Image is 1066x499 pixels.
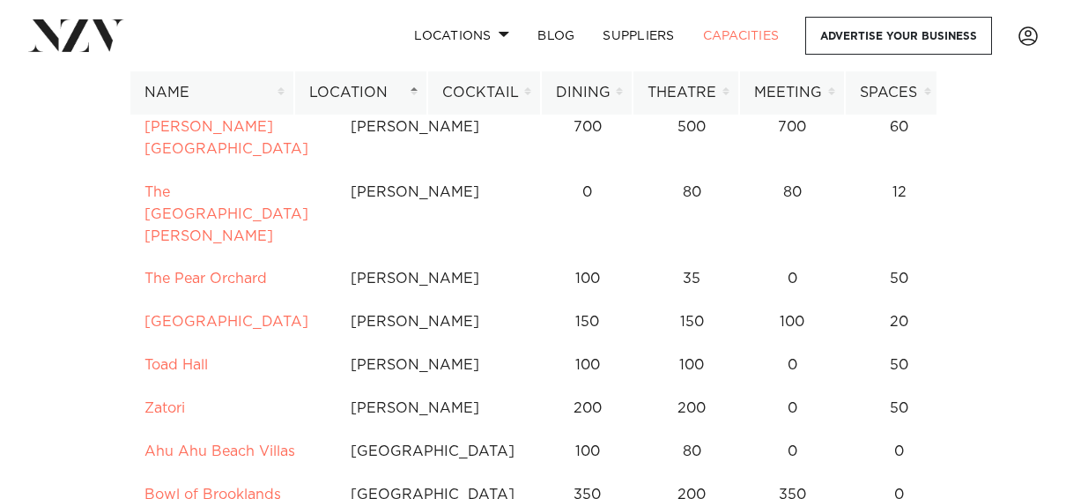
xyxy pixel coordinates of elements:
[633,71,740,115] th: Theatre: activate to sort column ascending
[336,387,529,430] td: [PERSON_NAME]
[645,430,738,473] td: 80
[738,257,846,301] td: 0
[845,71,941,115] th: Spaces: activate to sort column ascending
[645,106,738,171] td: 500
[523,17,589,55] a: BLOG
[589,17,688,55] a: SUPPLIERS
[336,430,529,473] td: [GEOGRAPHIC_DATA]
[846,106,952,171] td: 60
[336,106,529,171] td: [PERSON_NAME]
[846,257,952,301] td: 50
[336,301,529,344] td: [PERSON_NAME]
[645,387,738,430] td: 200
[846,301,952,344] td: 20
[645,257,738,301] td: 35
[144,185,308,243] a: The [GEOGRAPHIC_DATA][PERSON_NAME]
[529,257,645,301] td: 100
[738,387,846,430] td: 0
[805,17,992,55] a: Advertise your business
[645,344,738,387] td: 100
[336,344,529,387] td: [PERSON_NAME]
[689,17,794,55] a: Capacities
[738,430,846,473] td: 0
[846,171,952,258] td: 12
[294,71,427,115] th: Location: activate to sort column descending
[144,315,308,329] a: [GEOGRAPHIC_DATA]
[529,171,645,258] td: 0
[738,171,846,258] td: 80
[529,344,645,387] td: 100
[144,401,185,415] a: Zatori
[645,171,738,258] td: 80
[529,106,645,171] td: 700
[144,358,208,372] a: Toad Hall
[336,257,529,301] td: [PERSON_NAME]
[846,430,952,473] td: 0
[738,301,846,344] td: 100
[738,106,846,171] td: 700
[28,19,124,51] img: nzv-logo.png
[739,71,845,115] th: Meeting: activate to sort column ascending
[529,387,645,430] td: 200
[427,71,541,115] th: Cocktail: activate to sort column ascending
[529,301,645,344] td: 150
[130,71,294,115] th: Name: activate to sort column ascending
[846,387,952,430] td: 50
[144,444,295,458] a: Ahu Ahu Beach Villas
[529,430,645,473] td: 100
[144,120,308,156] a: [PERSON_NAME][GEOGRAPHIC_DATA]
[336,171,529,258] td: [PERSON_NAME]
[846,344,952,387] td: 50
[400,17,523,55] a: Locations
[541,71,633,115] th: Dining: activate to sort column ascending
[144,272,267,286] a: The Pear Orchard
[645,301,738,344] td: 150
[738,344,846,387] td: 0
